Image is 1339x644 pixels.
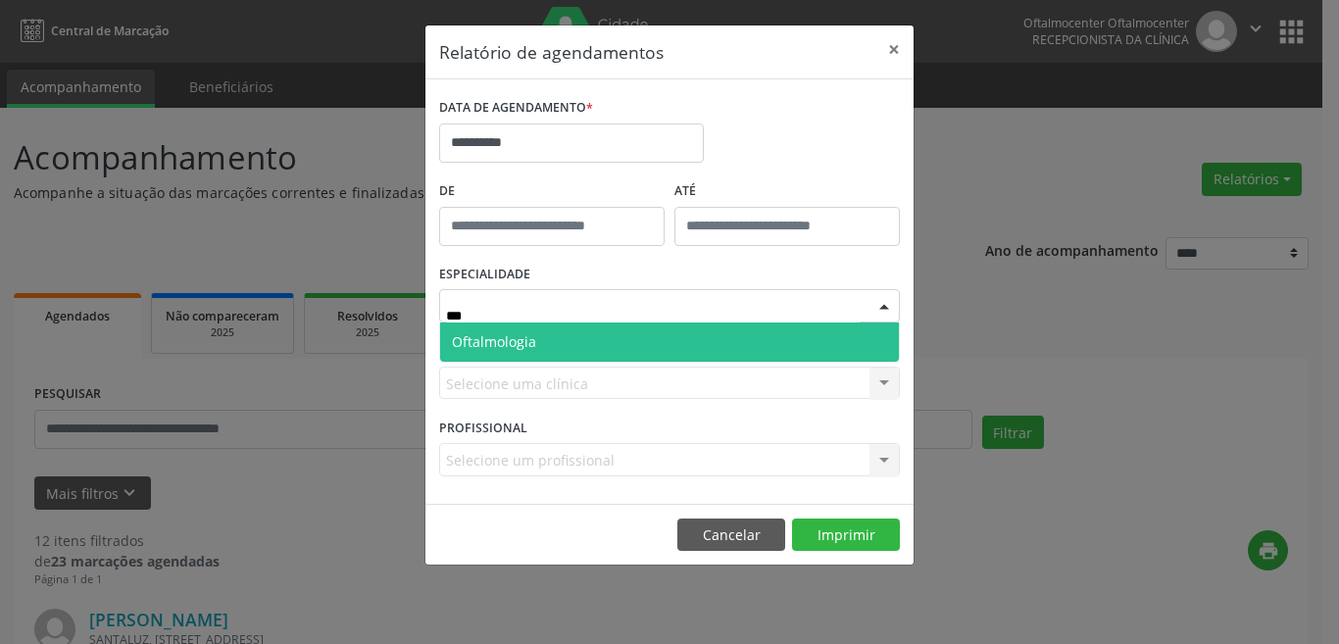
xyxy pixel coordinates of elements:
h5: Relatório de agendamentos [439,39,664,65]
label: De [439,176,665,207]
button: Close [874,25,914,74]
label: ESPECIALIDADE [439,260,530,290]
span: Oftalmologia [452,332,536,351]
button: Imprimir [792,519,900,552]
label: DATA DE AGENDAMENTO [439,93,593,124]
button: Cancelar [677,519,785,552]
label: ATÉ [674,176,900,207]
label: PROFISSIONAL [439,413,527,443]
